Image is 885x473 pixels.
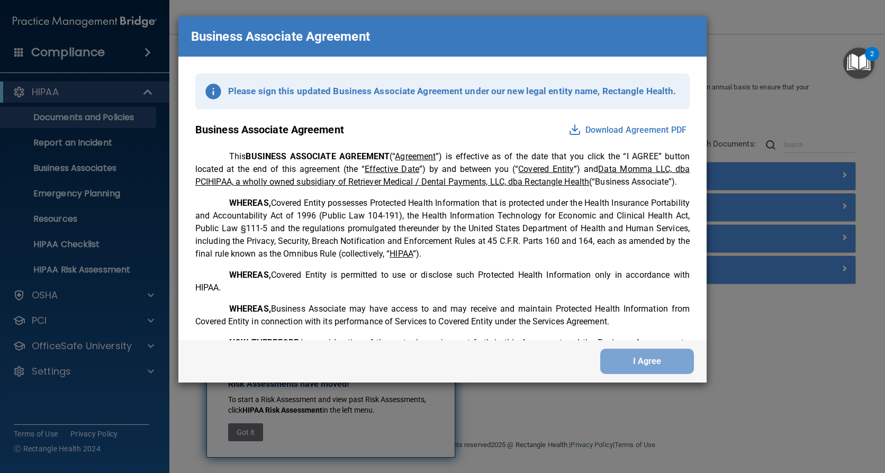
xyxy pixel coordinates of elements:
[191,25,370,48] p: Business Associate Agreement
[195,120,344,140] p: Business Associate Agreement
[246,151,390,161] span: BUSINESS ASSOCIATE AGREEMENT
[600,349,694,374] button: I Agree
[195,150,690,188] p: This (“ ”) is effective as of the date that you click the “I AGREE” button located at the end of ...
[365,164,419,174] u: Effective Date
[395,151,436,161] u: Agreement
[195,197,690,260] p: Covered Entity possesses Protected Health Information that is protected under the Health Insuranc...
[228,83,676,99] p: Please sign this updated Business Associate Agreement under our new legal entity name, Rectangle ...
[565,122,690,139] button: Download Agreement PDF
[229,270,271,280] span: WHEREAS,
[195,303,690,328] p: Business Associate may have access to and may receive and maintain Protected Health Information f...
[229,198,271,208] span: WHEREAS,
[870,54,874,68] div: 2
[390,249,413,259] u: HIPAA
[229,338,301,348] span: NOW THEREFORE,
[195,269,690,294] p: Covered Entity is permitted to use or disclose such Protected Health Information only in accordan...
[843,48,874,79] button: Open Resource Center, 2 new notifications
[229,304,271,314] span: WHEREAS,
[195,336,690,375] p: in consideration of the mutual promises set forth in this Agreement and the Business Arrangements...
[195,164,690,187] u: Data Momma LLC, dba PCIHIPAA, a wholly owned subsidiary of Retriever Medical / Dental Payments, L...
[518,164,574,174] u: Covered Entity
